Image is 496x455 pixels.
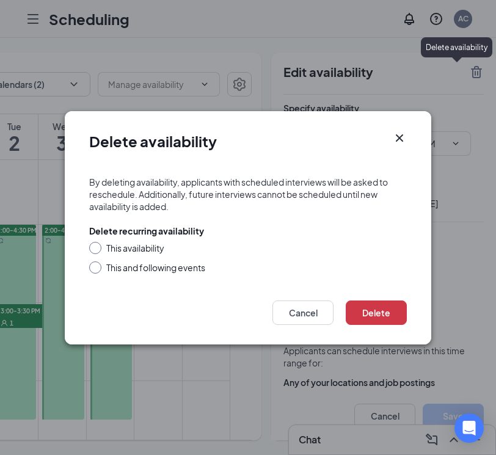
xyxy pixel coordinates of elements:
button: Delete [346,300,407,325]
svg: Cross [392,131,407,145]
div: Delete availability [421,37,492,57]
div: Open Intercom Messenger [454,413,484,443]
button: Cancel [272,300,334,325]
div: This availability [106,242,164,254]
div: By deleting availability, applicants with scheduled interviews will be asked to reschedule. Addit... [89,176,407,213]
h1: Delete availability [89,131,217,151]
button: Close [392,131,407,145]
div: Delete recurring availability [89,225,204,237]
div: This and following events [106,261,205,274]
